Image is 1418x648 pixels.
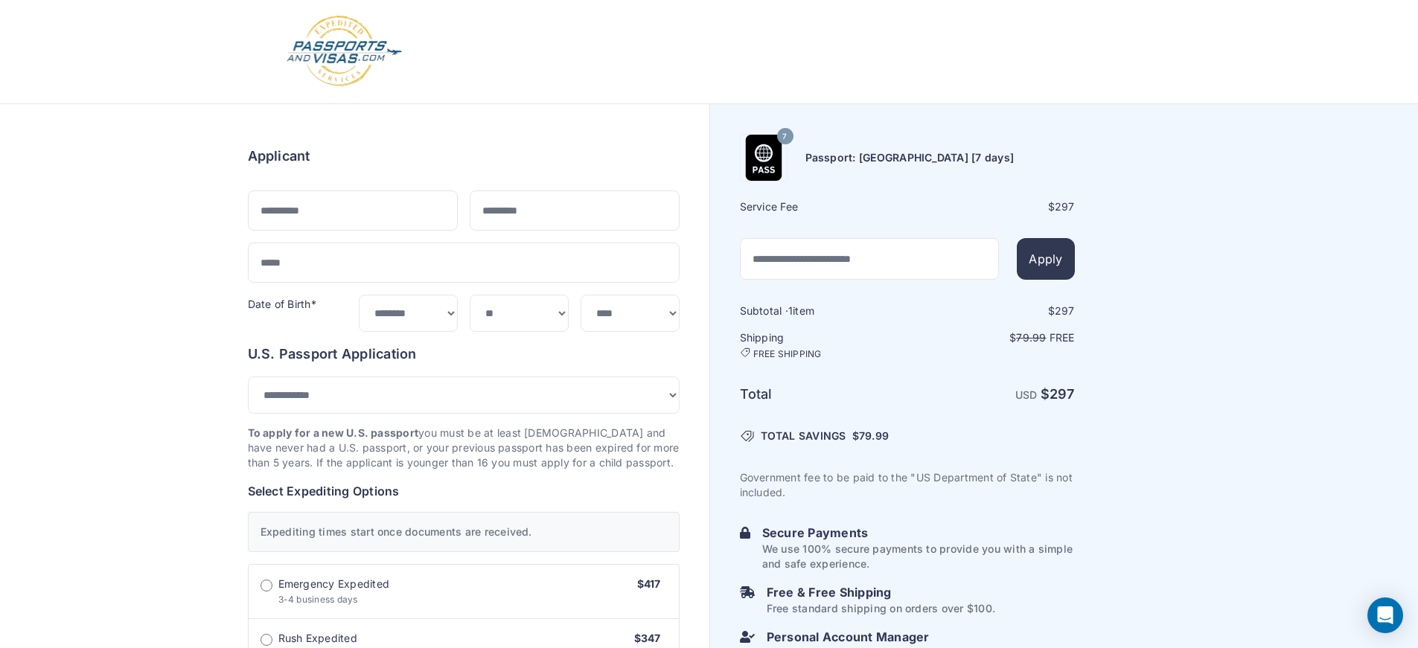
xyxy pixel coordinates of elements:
[1050,331,1075,344] span: Free
[278,577,390,591] span: Emergency Expedited
[761,429,846,443] span: TOTAL SAVINGS
[285,15,403,89] img: Logo
[637,577,661,590] span: $417
[762,542,1075,571] p: We use 100% secure payments to provide you with a simple and safe experience.
[788,304,793,317] span: 1
[909,304,1075,318] div: $
[782,127,787,147] span: 7
[741,135,787,181] img: Product Name
[248,482,680,500] h6: Select Expediting Options
[1055,304,1075,317] span: 297
[1017,238,1074,280] button: Apply
[740,199,906,214] h6: Service Fee
[248,426,680,470] p: you must be at least [DEMOGRAPHIC_DATA] and have never had a U.S. passport, or your previous pass...
[1055,200,1075,213] span: 297
[278,631,357,646] span: Rush Expedited
[740,304,906,318] h6: Subtotal · item
[248,146,310,167] h6: Applicant
[767,583,995,601] h6: Free & Free Shipping
[634,632,661,644] span: $347
[248,512,680,552] div: Expediting times start once documents are received.
[248,298,316,310] label: Date of Birth*
[740,470,1075,500] p: Government fee to be paid to the "US Department of State" is not included.
[805,150,1015,165] h6: Passport: [GEOGRAPHIC_DATA] [7 days]
[1015,388,1038,401] span: USD
[248,344,680,365] h6: U.S. Passport Application
[852,429,889,443] span: $
[1041,386,1075,402] strong: $
[278,594,358,605] span: 3-4 business days
[909,330,1075,345] p: $
[767,601,995,616] p: Free standard shipping on orders over $100.
[1050,386,1075,402] span: 297
[767,628,1075,646] h6: Personal Account Manager
[740,384,906,405] h6: Total
[762,524,1075,542] h6: Secure Payments
[1367,597,1403,633] div: Open Intercom Messenger
[1016,331,1046,344] span: 79.99
[753,348,822,360] span: FREE SHIPPING
[909,199,1075,214] div: $
[740,330,906,360] h6: Shipping
[248,426,419,439] strong: To apply for a new U.S. passport
[859,429,889,442] span: 79.99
